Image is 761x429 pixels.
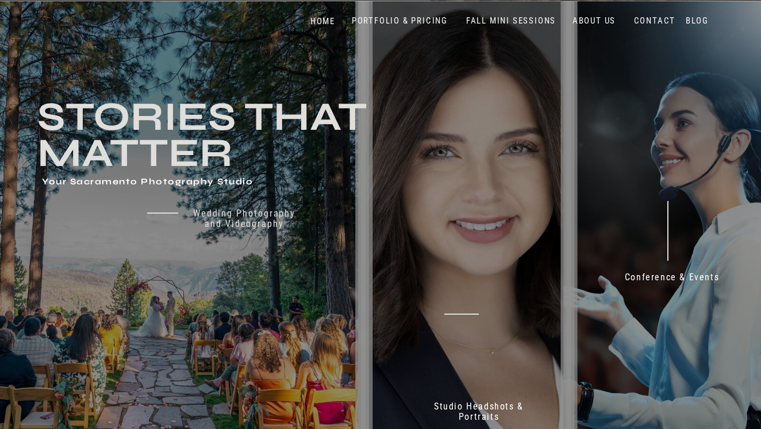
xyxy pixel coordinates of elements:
[298,16,347,27] a: HOME
[420,401,537,426] a: Studio Headshots & Portraits
[570,16,618,26] a: ABOUT US
[37,99,444,169] h3: Stories that Matter
[397,276,729,387] h2: Don't just take our word for it
[347,16,452,26] a: PORTFOLIO & PRICING
[185,208,304,239] a: Wedding Photography and Videography
[42,177,302,188] h1: Your Sacramento Photography Studio
[683,16,712,26] a: BLOG
[463,16,559,26] a: FALL MINI SESSIONS
[617,272,727,288] a: Conference & Events
[631,16,678,26] a: CONTACT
